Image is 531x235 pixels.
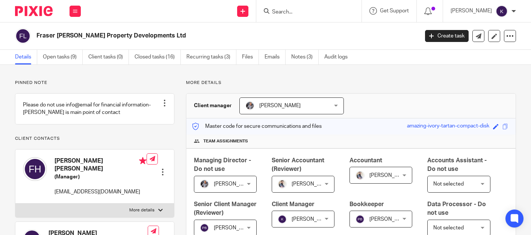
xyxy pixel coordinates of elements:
img: svg%3E [496,5,508,17]
h5: (Manager) [54,173,147,181]
a: Audit logs [324,50,353,64]
img: Pixie%2002.jpg [356,171,365,180]
span: Client Manager [272,201,315,207]
span: [PERSON_NAME] [214,181,255,187]
img: svg%3E [200,223,209,232]
img: Pixie%2002.jpg [278,180,287,189]
span: Senior Accountant (Reviewer) [272,157,324,172]
span: [PERSON_NAME] [369,217,411,222]
p: [PERSON_NAME] [451,7,492,15]
p: Pinned note [15,80,174,86]
a: Files [242,50,259,64]
img: -%20%20-%20studio@ingrained.co.uk%20for%20%20-20220223%20at%20101413%20-%201W1A2026.jpg [245,101,254,110]
span: [PERSON_NAME] [292,181,333,187]
span: Bookkeeper [349,201,384,207]
img: -%20%20-%20studio@ingrained.co.uk%20for%20%20-20220223%20at%20101413%20-%201W1A2026.jpg [200,180,209,189]
div: amazing-ivory-tartan-compact-disk [407,122,489,131]
span: [PERSON_NAME] [369,173,411,178]
span: Team assignments [203,138,248,144]
a: Create task [425,30,469,42]
span: Not selected [433,181,464,187]
i: Primary [139,157,147,165]
span: [PERSON_NAME] [259,103,301,108]
span: Managing Director - Do not use [194,157,251,172]
p: More details [186,80,516,86]
span: Senior Client Manager (Reviewer) [194,201,257,216]
a: Closed tasks (16) [135,50,181,64]
a: Open tasks (9) [43,50,83,64]
p: More details [129,207,154,213]
h4: [PERSON_NAME] [PERSON_NAME] [54,157,147,173]
a: Client tasks (0) [88,50,129,64]
img: svg%3E [15,28,31,44]
p: Client contacts [15,136,174,142]
a: Emails [265,50,286,64]
a: Notes (3) [291,50,319,64]
h2: Fraser [PERSON_NAME] Property Developments Ltd [36,32,338,40]
span: Accountant [349,157,382,163]
span: Not selected [433,225,464,231]
h3: Client manager [194,102,232,109]
p: [EMAIL_ADDRESS][DOMAIN_NAME] [54,188,147,196]
img: svg%3E [23,157,47,181]
a: Recurring tasks (3) [186,50,236,64]
input: Search [271,9,339,16]
img: svg%3E [278,215,287,224]
span: Data Processor - Do not use [427,201,486,216]
span: [PERSON_NAME] [292,217,333,222]
span: Get Support [380,8,409,13]
img: Pixie [15,6,53,16]
span: [PERSON_NAME] [214,225,255,231]
p: Master code for secure communications and files [192,123,322,130]
span: Accounts Assistant - Do not use [427,157,487,172]
img: svg%3E [356,215,365,224]
a: Details [15,50,37,64]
